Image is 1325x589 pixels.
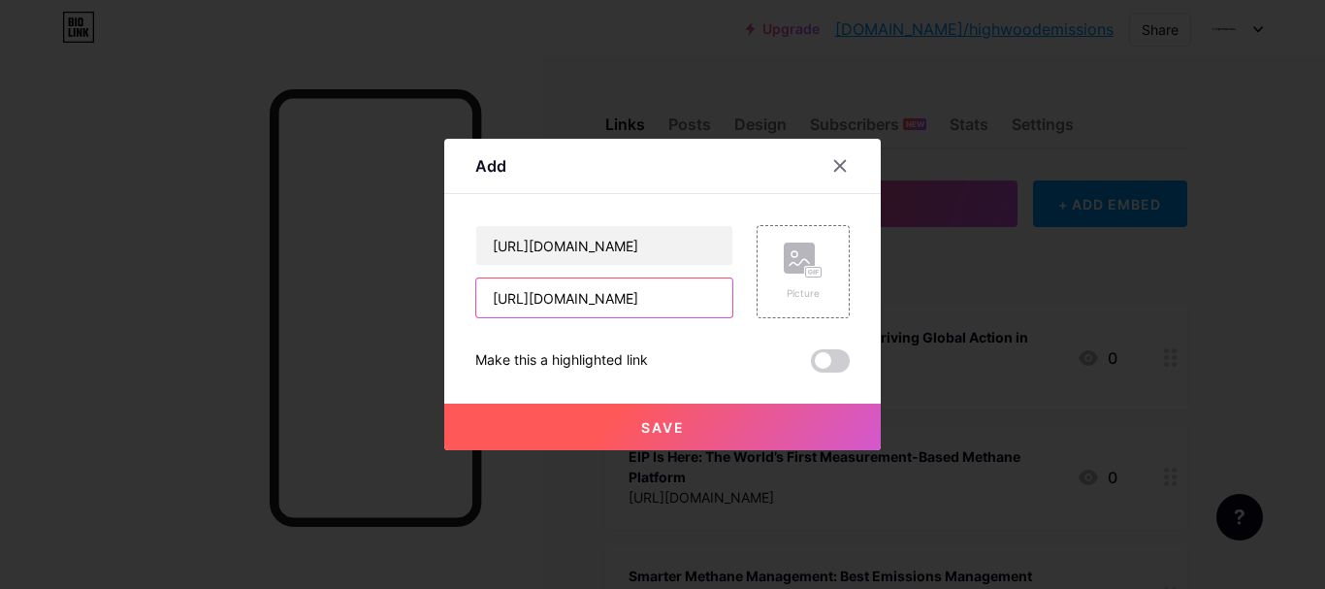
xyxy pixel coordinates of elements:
div: Picture [784,286,823,301]
button: Save [444,404,881,450]
div: Make this a highlighted link [475,349,648,373]
input: URL [476,278,732,317]
span: Save [641,419,685,436]
input: Title [476,226,732,265]
div: Add [475,154,506,178]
